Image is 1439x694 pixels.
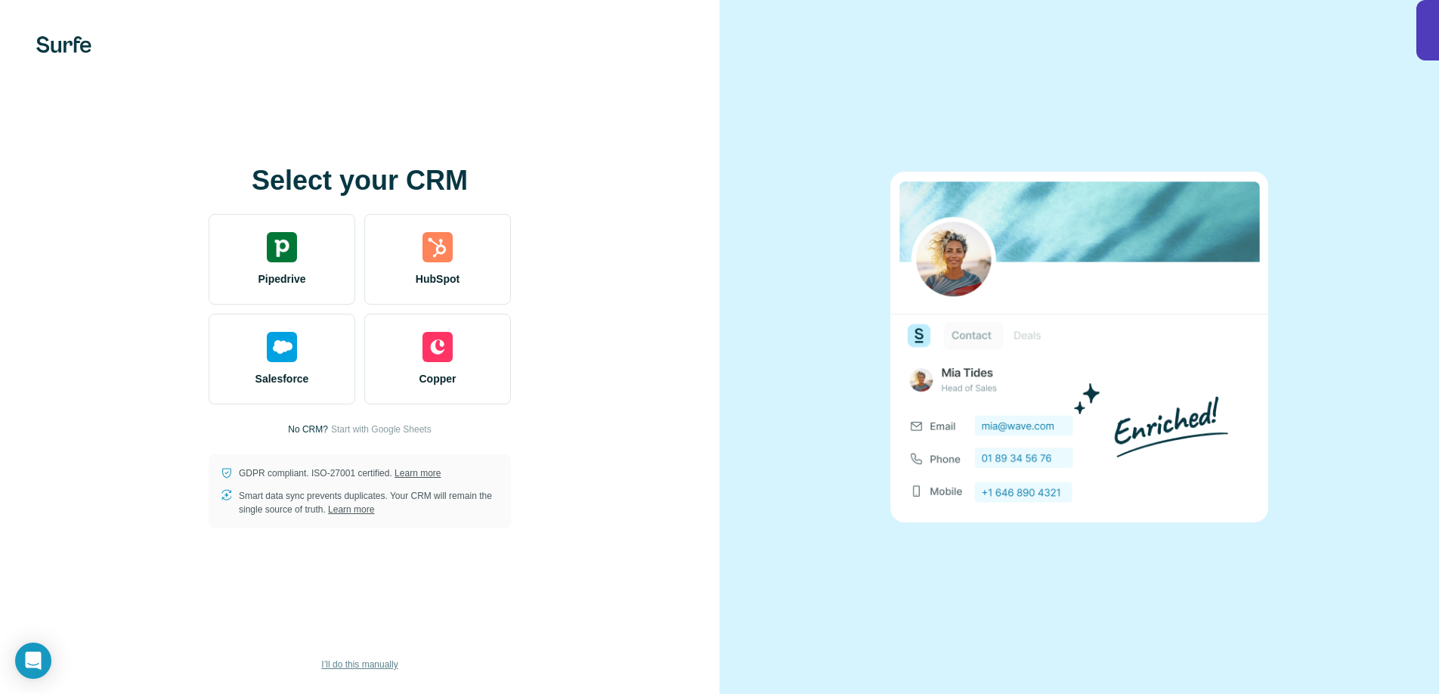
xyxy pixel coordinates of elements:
[890,172,1268,522] img: none image
[416,271,460,287] span: HubSpot
[328,504,374,515] a: Learn more
[15,643,51,679] div: Open Intercom Messenger
[209,166,511,196] h1: Select your CRM
[267,332,297,362] img: salesforce's logo
[239,489,499,516] p: Smart data sync prevents duplicates. Your CRM will remain the single source of truth.
[321,658,398,671] span: I’ll do this manually
[288,423,328,436] p: No CRM?
[422,232,453,262] img: hubspot's logo
[395,468,441,479] a: Learn more
[422,332,453,362] img: copper's logo
[419,371,456,386] span: Copper
[331,423,432,436] button: Start with Google Sheets
[267,232,297,262] img: pipedrive's logo
[311,653,408,676] button: I’ll do this manually
[239,466,441,480] p: GDPR compliant. ISO-27001 certified.
[255,371,309,386] span: Salesforce
[36,36,91,53] img: Surfe's logo
[258,271,305,287] span: Pipedrive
